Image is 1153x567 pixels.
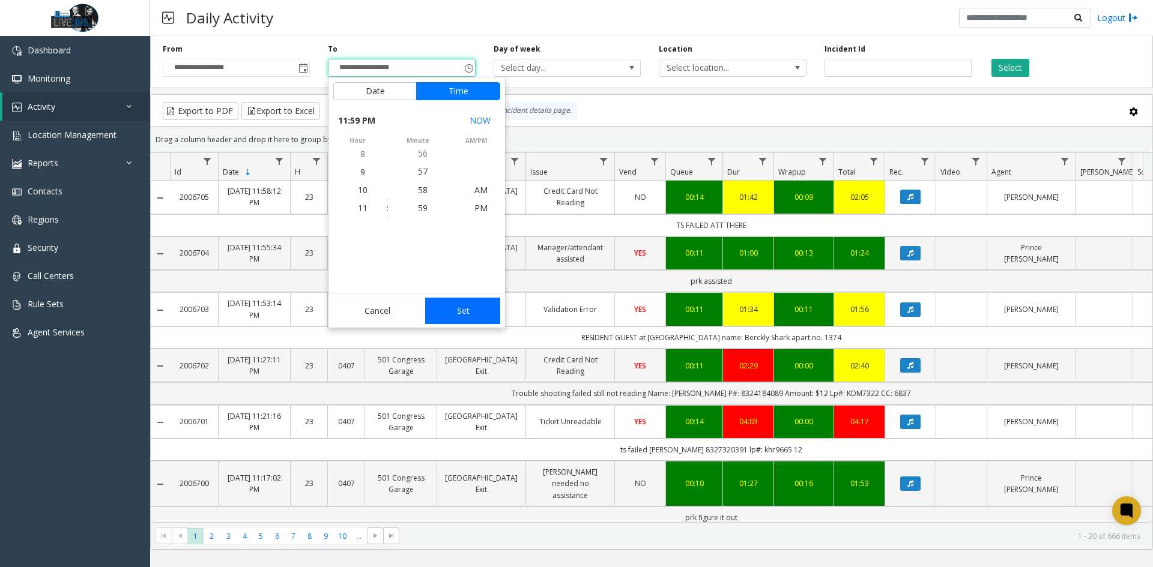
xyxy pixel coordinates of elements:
[253,528,269,544] span: Page 5
[673,191,715,203] div: 00:14
[815,153,831,169] a: Wrapup Filter Menu
[622,478,658,489] a: NO
[673,304,715,315] a: 00:11
[12,46,22,56] img: 'icon'
[301,528,318,544] span: Page 8
[418,184,428,195] span: 58
[199,153,216,169] a: Id Filter Menu
[781,360,826,371] a: 00:00
[271,153,288,169] a: Date Filter Menu
[372,410,429,433] a: 501 Congress Garage
[177,247,211,259] a: 2006704
[841,416,877,427] div: 04:17
[28,157,58,169] span: Reports
[673,360,715,371] div: 00:11
[226,185,283,208] a: [DATE] 11:58:12 PM
[12,300,22,310] img: 'icon'
[163,102,238,120] button: Export to PDF
[358,184,368,196] span: 10
[634,416,646,427] span: YES
[673,478,715,489] a: 00:10
[12,328,22,338] img: 'icon'
[838,167,856,177] span: Total
[383,527,399,544] span: Go to the last page
[917,153,933,169] a: Rec. Filter Menu
[1114,153,1130,169] a: Parker Filter Menu
[180,3,279,32] h3: Daily Activity
[418,166,428,177] span: 57
[389,136,447,145] span: minute
[994,360,1068,371] a: [PERSON_NAME]
[12,103,22,112] img: 'icon'
[444,472,518,495] a: [GEOGRAPHIC_DATA] Exit
[727,167,740,177] span: Dur
[418,148,428,159] span: 56
[177,478,211,489] a: 2006700
[465,110,495,131] button: Select now
[730,478,766,489] a: 01:27
[841,191,877,203] a: 02:05
[622,304,658,315] a: YES
[781,416,826,427] a: 00:00
[12,215,22,225] img: 'icon'
[730,191,766,203] div: 01:42
[318,528,334,544] span: Page 9
[619,167,637,177] span: Vend
[673,416,715,427] a: 00:14
[1057,153,1073,169] a: Agent Filter Menu
[1080,167,1135,177] span: [PERSON_NAME]
[28,270,74,281] span: Call Centers
[533,304,607,315] a: Validation Error
[622,360,658,371] a: YES
[12,244,22,253] img: 'icon'
[447,136,505,145] span: AM/PM
[226,354,283,377] a: [DATE] 11:27:11 PM
[825,44,865,55] label: Incident Id
[841,360,877,371] div: 02:40
[226,410,283,433] a: [DATE] 11:21:16 PM
[226,472,283,495] a: [DATE] 11:17:02 PM
[533,242,607,265] a: Manager/attendant assisted
[177,360,211,371] a: 2006702
[12,187,22,197] img: 'icon'
[730,360,766,371] div: 02:29
[175,167,181,177] span: Id
[237,528,253,544] span: Page 4
[704,153,720,169] a: Queue Filter Menu
[507,153,523,169] a: Lane Filter Menu
[334,528,351,544] span: Page 10
[730,416,766,427] a: 04:03
[151,361,170,371] a: Collapse Details
[328,136,387,145] span: hour
[781,191,826,203] a: 00:09
[285,528,301,544] span: Page 7
[635,192,646,202] span: NO
[28,129,117,140] span: Location Management
[226,298,283,320] a: [DATE] 11:53:14 PM
[309,153,325,169] a: H Filter Menu
[298,191,320,203] a: 23
[462,59,475,76] span: Toggle popup
[730,304,766,315] a: 01:34
[28,298,64,310] span: Rule Sets
[596,153,612,169] a: Issue Filter Menu
[622,191,658,203] a: NO
[841,304,877,315] a: 01:56
[28,73,70,84] span: Monitoring
[12,272,22,281] img: 'icon'
[781,247,826,259] a: 00:13
[730,247,766,259] div: 01:00
[781,304,826,315] a: 00:11
[360,148,365,160] span: 8
[841,478,877,489] a: 01:53
[533,354,607,377] a: Credit Card Not Reading
[425,298,501,324] button: Set
[418,202,428,214] span: 59
[622,416,658,427] a: YES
